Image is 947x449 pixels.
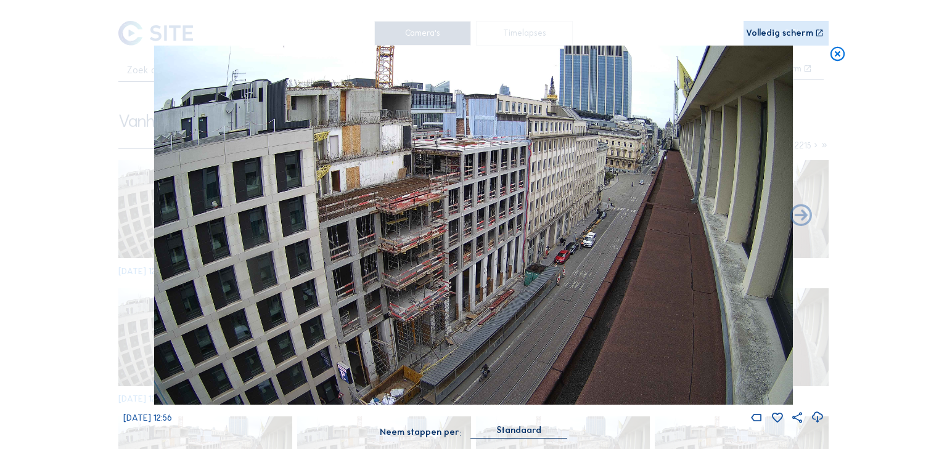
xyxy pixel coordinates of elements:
span: [DATE] 12:56 [123,413,172,423]
div: Volledig scherm [746,29,813,38]
img: Image [154,46,793,405]
div: Neem stappen per: [380,428,461,437]
i: Back [788,203,814,230]
div: Standaard [470,425,567,438]
div: Standaard [497,425,541,436]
